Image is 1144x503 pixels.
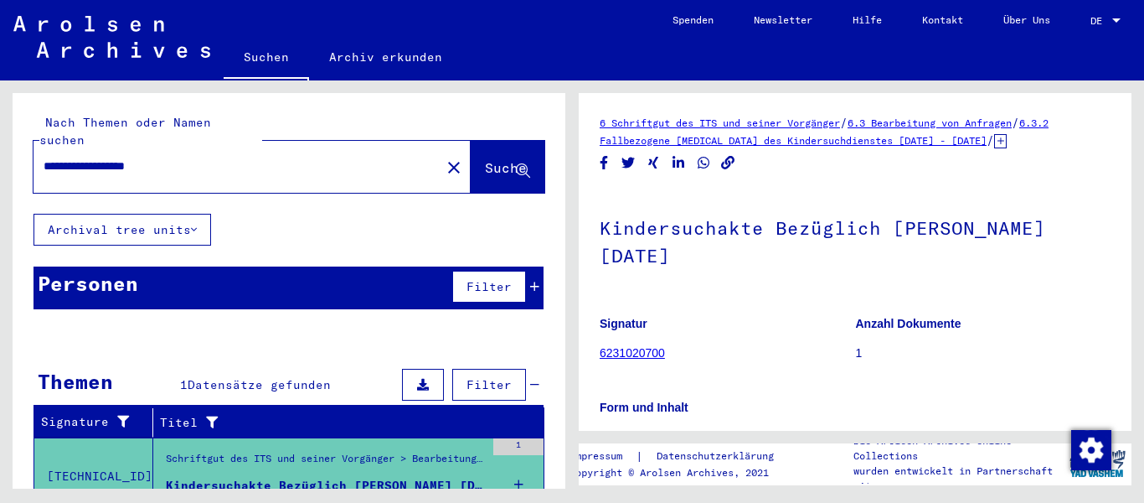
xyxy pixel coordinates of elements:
div: Themen [38,366,113,397]
div: Zustimmung ändern [1070,429,1111,469]
a: 6.3 Bearbeitung von Anfragen [848,117,1012,129]
a: Datenschutzerklärung [643,448,794,465]
span: Suche [485,159,527,176]
div: | [569,448,794,465]
img: Zustimmung ändern [1071,430,1111,470]
span: Filter [466,279,512,294]
button: Share on LinkedIn [670,153,688,174]
a: Suchen [224,37,309,80]
img: yv_logo.png [1066,443,1129,485]
div: Signature [41,409,157,436]
div: Signature [41,413,140,431]
button: Clear [437,150,471,184]
button: Share on Facebook [595,153,613,174]
p: 1 [856,345,1111,362]
button: Filter [452,369,526,401]
span: Datensätze gefunden [188,377,331,392]
button: Share on WhatsApp [695,153,713,174]
span: / [987,132,994,148]
div: Personen [38,268,138,298]
span: DE [1090,15,1109,27]
button: Filter [452,271,526,303]
img: Arolsen_neg.svg [13,16,210,58]
span: Filter [466,377,512,392]
p: Enthält Informationen bezüglich: [600,428,1111,446]
div: Titel [160,409,528,436]
a: Impressum [569,448,636,465]
p: wurden entwickelt in Partnerschaft mit [853,464,1063,494]
button: Archival tree units [33,214,211,246]
button: Suche [471,141,544,193]
p: Die Arolsen Archives Online-Collections [853,433,1063,464]
p: Copyright © Arolsen Archives, 2021 [569,465,794,480]
a: 6 Schriftgut des ITS und seiner Vorgänger [600,117,840,129]
button: Share on Xing [645,153,662,174]
b: Signatur [600,317,647,330]
button: Share on Twitter [620,153,637,174]
div: Schriftgut des ITS und seiner Vorgänger > Bearbeitung von Anfragen > Fallbezogene [MEDICAL_DATA] ... [166,451,485,474]
h1: Kindersuchakte Bezüglich [PERSON_NAME] [DATE] [600,189,1111,291]
mat-label: Nach Themen oder Namen suchen [39,115,211,148]
mat-icon: close [444,158,464,178]
span: / [840,115,848,130]
b: Anzahl Dokumente [856,317,961,330]
b: Form und Inhalt [600,401,688,414]
div: 1 [493,438,544,455]
span: / [1012,115,1019,130]
span: 1 [180,377,188,392]
a: 6231020700 [600,346,665,360]
div: Titel [160,414,511,432]
a: Archiv erkunden [309,37,462,77]
div: Kindersuchakte Bezüglich [PERSON_NAME] [DATE] [166,477,485,495]
button: Copy link [719,153,737,174]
